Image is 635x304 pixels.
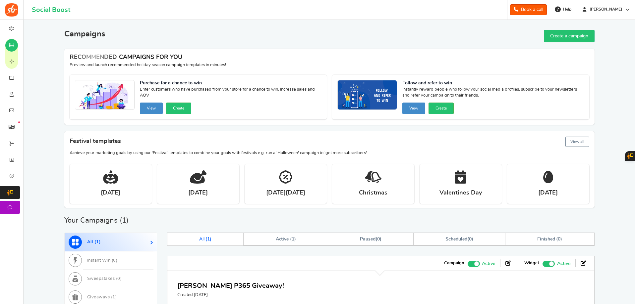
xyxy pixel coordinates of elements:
strong: Campaign [444,260,464,266]
span: Sweepstakes ( ) [87,277,122,281]
strong: Purchase for a chance to win [140,80,321,87]
button: View all [565,137,589,147]
span: 0 [117,277,120,281]
p: Created [DATE] [177,292,284,298]
span: 1 [112,295,115,299]
img: Social Boost [5,3,18,17]
p: Achieve your marketing goals by using our 'Festival' templates to combine your goals with festiva... [70,150,589,156]
span: 0 [377,237,380,241]
h2: Your Campaigns ( ) [64,217,129,224]
button: Create [429,103,454,114]
a: Book a call [510,4,547,15]
strong: [DATE] [101,189,120,197]
strong: Christmas [359,189,387,197]
span: Finished ( ) [537,237,562,241]
span: Instant Win ( ) [87,258,118,263]
button: View [140,103,163,114]
span: [PERSON_NAME] [587,7,625,12]
strong: [DATE][DATE] [266,189,305,197]
span: Instantly reward people who follow your social media profiles, subscribe to your newsletters and ... [402,87,584,100]
span: Enter customers who have purchased from your store for a chance to win. Increase sales and AOV [140,87,321,100]
span: 1 [207,237,210,241]
li: Widget activated [519,259,575,267]
p: Preview and launch recommended holiday season campaign templates in minutes! [70,62,589,68]
strong: Widget [524,260,539,266]
span: Help [561,7,571,12]
a: Help [552,4,575,15]
span: Active [557,260,570,267]
span: ( ) [445,237,473,241]
h2: Campaigns [64,30,105,38]
span: 0 [558,237,560,241]
h4: RECOMMENDED CAMPAIGNS FOR YOU [70,54,589,61]
span: All ( ) [199,237,212,241]
span: 1 [122,217,126,224]
img: Recommended Campaigns [338,80,397,110]
strong: Valentines Day [439,189,482,197]
strong: Follow and refer to win [402,80,584,87]
button: Create [166,103,191,114]
span: 0 [113,258,116,263]
span: ( ) [360,237,381,241]
a: [PERSON_NAME] P365 Giveaway! [177,282,284,289]
span: Active [482,260,495,267]
span: 0 [469,237,472,241]
h1: Social Boost [32,6,70,14]
h4: Festival templates [70,135,589,148]
span: 1 [96,240,99,244]
span: Giveaways ( ) [87,295,117,299]
button: View [402,103,425,114]
span: 1 [292,237,294,241]
strong: [DATE] [188,189,208,197]
a: Create a campaign [544,30,595,42]
span: Paused [360,237,375,241]
img: Recommended Campaigns [75,80,134,110]
span: Active ( ) [276,237,296,241]
span: Scheduled [445,237,467,241]
em: New [18,121,20,123]
strong: [DATE] [538,189,558,197]
span: All ( ) [87,240,101,244]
